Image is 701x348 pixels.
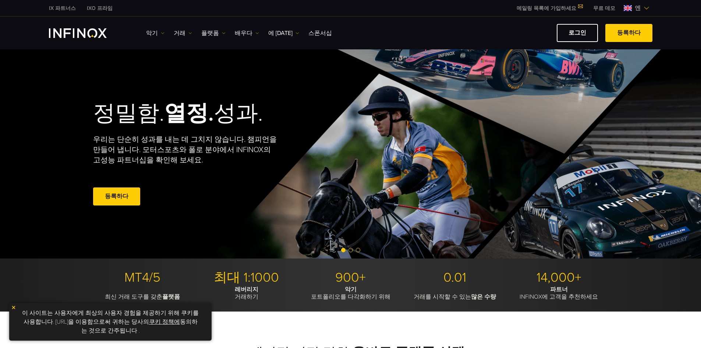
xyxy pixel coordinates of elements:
[235,286,258,293] font: 레버리지
[471,293,496,300] font: 많은 수량
[308,29,332,38] a: 스폰서십
[605,24,652,42] a: 등록하다
[345,286,357,293] font: 악기
[201,29,219,37] font: 플랫폼
[557,24,598,42] a: 로그인
[235,29,252,37] font: 배우다
[511,5,588,11] a: 메일링 목록에 가입하세요
[93,135,277,165] font: 우리는 단순히 성과를 내는 데 그치지 않습니다. 챔피언을 만들어 냅니다. 모터스포츠와 폴로 분야에서 INFINOX의 고성능 파트너십을 확인해 보세요.
[93,100,164,127] font: 정밀함.
[235,293,258,300] font: 거래하기
[162,293,180,300] font: 플랫폼
[308,29,332,37] font: 스폰서십
[22,309,199,326] font: 이 사이트는 사용자에게 최상의 사용자 경험을 제공하기 위해 쿠키를 사용합니다. [URL]을 이용함으로써 귀하는 당사의
[588,4,621,12] a: 인피녹스 메뉴
[149,318,180,326] a: 쿠키 정책에
[49,28,124,38] a: INFINOX 로고
[105,293,162,300] font: 최신 거래 도구를 갖춘
[335,270,366,285] font: 900+
[443,270,466,285] font: 0.01
[87,5,113,11] font: IXO 프라임
[414,293,471,300] font: 거래를 시작할 수 있는
[268,29,293,37] font: 에 [DATE]
[124,270,160,285] font: MT4/5
[174,29,192,38] a: 거래
[268,29,299,38] a: 에 [DATE]
[348,248,353,252] span: 슬라이드 2로 이동
[146,29,158,37] font: 악기
[81,4,118,12] a: 인피녹스
[537,270,581,285] font: 14,000+
[43,4,81,12] a: 인피녹스
[550,286,568,293] font: 파트너
[146,29,164,38] a: 악기
[49,5,76,11] font: IX 파트너스
[164,100,214,127] font: 열정.
[617,29,641,36] font: 등록하다
[105,193,128,200] font: 등록하다
[356,248,360,252] span: 슬라이드 3으로 이동
[341,248,346,252] span: 슬라이드 1로 이동
[214,270,279,285] font: 최대 1:1000
[635,4,641,12] font: 엔
[311,293,390,300] font: 포트폴리오를 다각화하기 위해
[593,5,615,11] font: 무료 데모
[11,305,16,310] img: 노란색 닫기 아이콘
[214,100,263,127] font: 성과.
[235,29,259,38] a: 배우다
[201,29,226,38] a: 플랫폼
[174,29,185,37] font: 거래
[520,293,598,300] font: INFINOX에 고객을 추천하세요
[569,29,586,36] font: 로그인
[517,5,576,11] font: 메일링 목록에 가입하세요
[93,187,140,205] a: 등록하다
